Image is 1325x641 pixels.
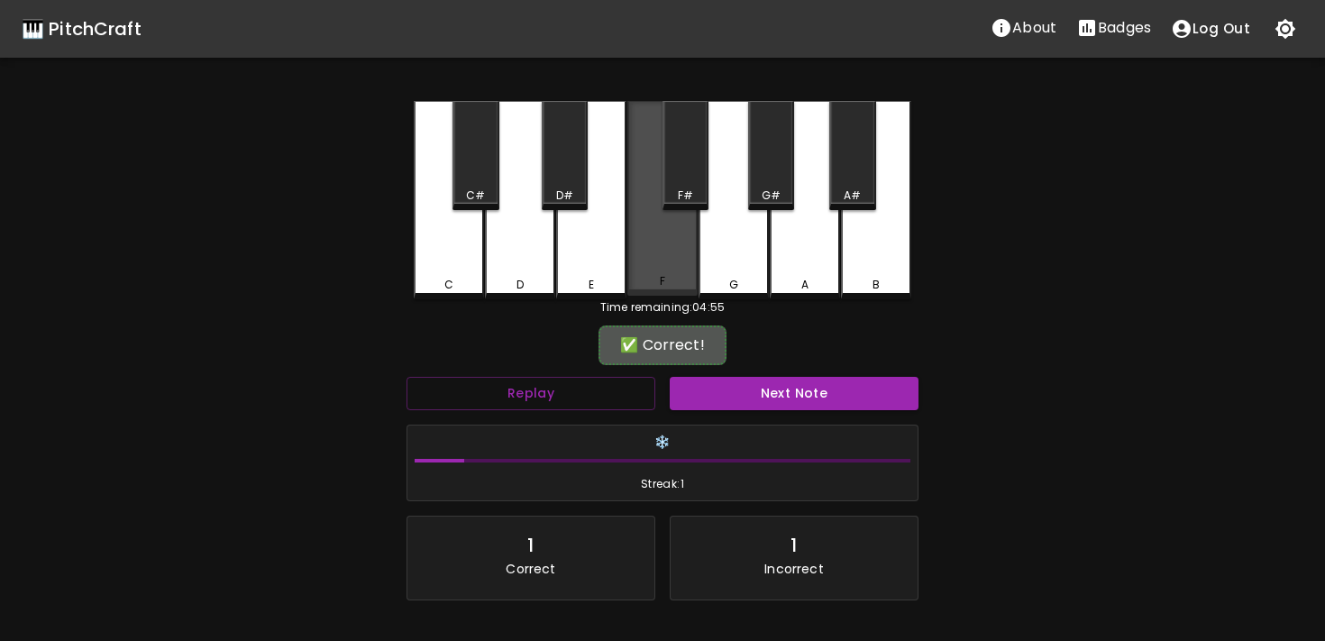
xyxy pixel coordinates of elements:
[415,433,910,453] h6: ❄️
[589,277,594,293] div: E
[844,188,861,204] div: A#
[1066,10,1161,46] button: Stats
[22,14,142,43] a: 🎹 PitchCraft
[415,475,910,493] span: Streak: 1
[678,188,693,204] div: F#
[729,277,738,293] div: G
[506,560,555,578] p: Correct
[516,277,524,293] div: D
[981,10,1066,46] button: About
[1161,10,1260,48] button: account of current user
[762,188,781,204] div: G#
[660,273,665,289] div: F
[981,10,1066,48] a: About
[801,277,809,293] div: A
[1012,17,1056,39] p: About
[414,299,911,316] div: Time remaining: 04:55
[670,377,918,410] button: Next Note
[790,531,797,560] div: 1
[407,377,655,410] button: Replay
[444,277,453,293] div: C
[527,531,534,560] div: 1
[556,188,573,204] div: D#
[873,277,880,293] div: B
[764,560,823,578] p: Incorrect
[1098,17,1151,39] p: Badges
[608,334,717,356] div: ✅ Correct!
[1066,10,1161,48] a: Stats
[466,188,485,204] div: C#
